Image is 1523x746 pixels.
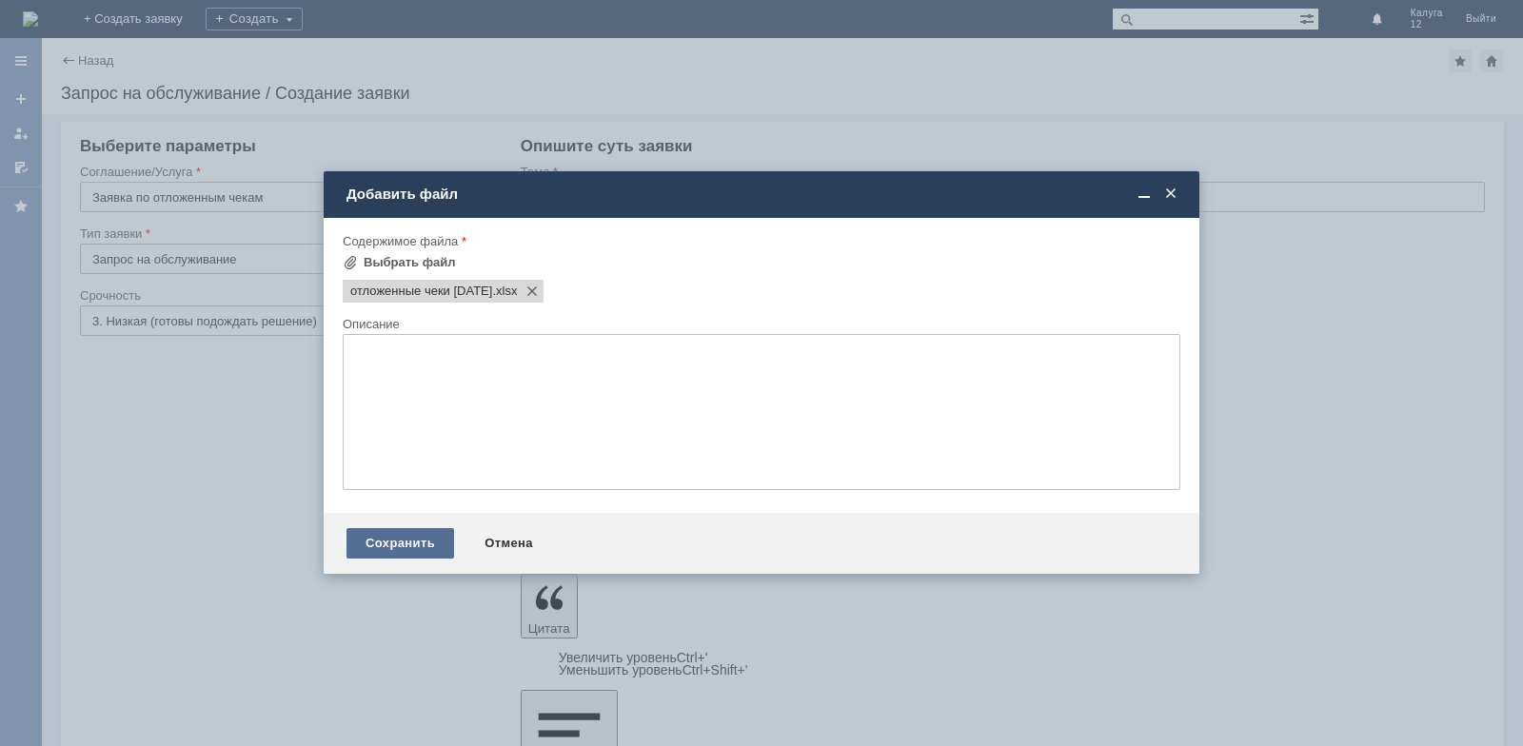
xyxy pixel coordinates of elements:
span: отложенные чеки 15.08.2025 г..xlsx [350,284,492,299]
div: Добавить файл [346,186,1180,203]
div: Описание [343,318,1177,330]
div: Выбрать файл [364,255,456,270]
span: отложенные чеки 15.08.2025 г..xlsx [492,284,517,299]
div: Добрый вечер. Прошу удалить отложенный чек во вложении. [GEOGRAPHIC_DATA]. [8,8,278,53]
span: Свернуть (Ctrl + M) [1135,186,1154,203]
div: Содержимое файла [343,235,1177,247]
span: Закрыть [1161,186,1180,203]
